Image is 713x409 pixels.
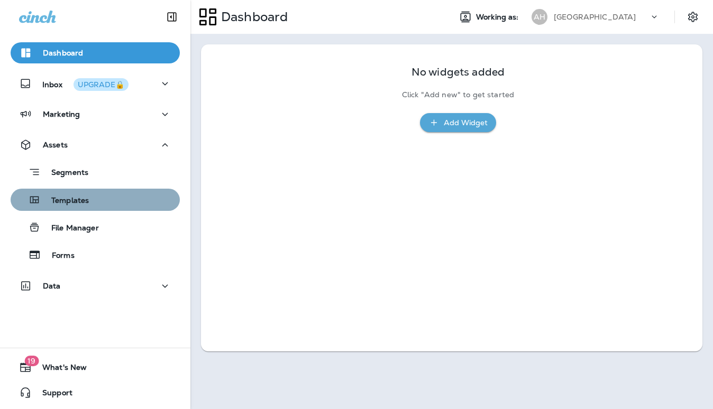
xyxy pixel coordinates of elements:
button: Data [11,275,180,296]
span: Working as: [476,13,521,22]
button: Dashboard [11,42,180,63]
p: No widgets added [412,68,505,77]
p: Marketing [43,110,80,118]
div: AH [532,9,547,25]
button: Collapse Sidebar [157,6,187,27]
p: Inbox [42,78,129,89]
button: Templates [11,189,180,211]
p: Data [43,282,61,290]
button: Marketing [11,104,180,125]
span: What's New [32,363,87,376]
button: File Manager [11,216,180,238]
button: 19What's New [11,357,180,378]
p: Dashboard [217,9,288,25]
p: [GEOGRAPHIC_DATA] [554,13,636,21]
button: Forms [11,244,180,266]
p: File Manager [41,224,99,234]
button: Segments [11,161,180,183]
button: InboxUPGRADE🔒 [11,73,180,94]
button: Settings [683,7,702,26]
span: 19 [24,356,39,366]
p: Segments [41,168,88,179]
p: Dashboard [43,49,83,57]
p: Templates [41,196,89,206]
div: Add Widget [444,116,488,129]
button: UPGRADE🔒 [74,78,129,91]
button: Add Widget [420,113,496,133]
p: Forms [41,251,75,261]
p: Click "Add new" to get started [402,90,514,99]
p: Assets [43,141,68,149]
span: Support [32,388,72,401]
button: Support [11,382,180,403]
div: UPGRADE🔒 [78,81,124,88]
button: Assets [11,134,180,155]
